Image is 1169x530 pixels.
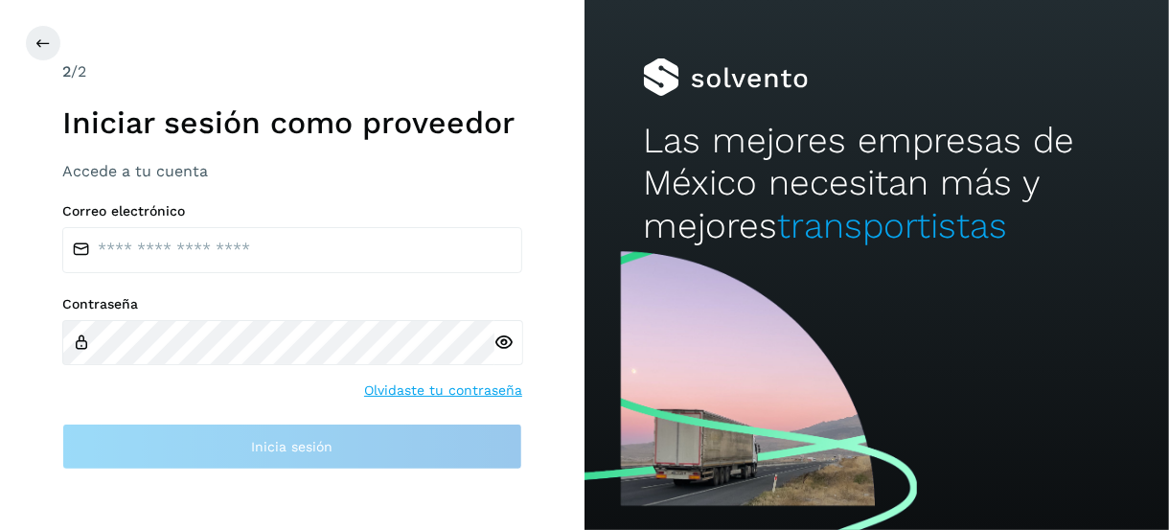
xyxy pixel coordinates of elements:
h2: Las mejores empresas de México necesitan más y mejores [643,120,1111,247]
span: Inicia sesión [252,440,333,453]
label: Correo electrónico [62,203,522,219]
span: 2 [62,62,71,81]
h3: Accede a tu cuenta [62,162,522,180]
div: /2 [62,60,522,83]
label: Contraseña [62,296,522,312]
span: transportistas [777,205,1007,246]
button: Inicia sesión [62,424,522,470]
h1: Iniciar sesión como proveedor [62,104,522,141]
a: Olvidaste tu contraseña [364,380,522,401]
